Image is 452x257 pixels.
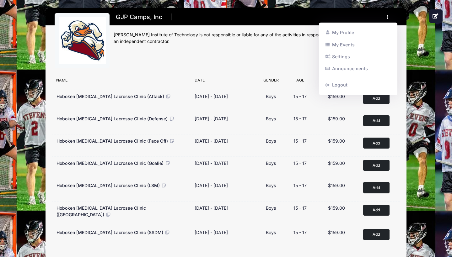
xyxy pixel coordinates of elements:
[322,27,395,39] a: My Profile
[195,138,228,144] div: [DATE] - [DATE]
[363,138,390,149] button: Add
[195,229,228,236] div: [DATE] - [DATE]
[328,138,345,144] span: $159.00
[59,17,106,64] img: logo
[293,183,307,188] span: 15 - 17
[328,94,345,99] span: $159.00
[328,116,345,121] span: $159.00
[266,116,276,121] span: Boys
[363,160,390,171] button: Add
[56,94,164,99] span: Hoboken [MEDICAL_DATA] Lacrosse Clinic (Attack)
[293,160,307,166] span: 15 - 17
[266,160,276,166] span: Boys
[56,183,160,188] span: Hoboken [MEDICAL_DATA] Lacrosse Clinic (LSM)
[257,77,285,86] div: Gender
[322,51,395,63] a: Settings
[56,160,164,166] span: Hoboken [MEDICAL_DATA] Lacrosse Clinic (Goalie)
[293,116,307,121] span: 15 - 17
[195,160,228,166] div: [DATE] - [DATE]
[322,79,395,91] a: Logout
[328,230,345,235] span: $159.00
[363,115,390,126] button: Add
[293,230,307,235] span: 15 - 17
[285,77,316,86] div: Age
[266,183,276,188] span: Boys
[266,230,276,235] span: Boys
[363,205,390,216] button: Add
[266,138,276,144] span: Boys
[56,116,168,121] span: Hoboken [MEDICAL_DATA] Lacrosse Clinic (Defense)
[328,160,345,166] span: $159.00
[56,230,163,235] span: Hoboken [MEDICAL_DATA] Lacrosse Clinic (SSDM)
[322,39,395,50] a: My Events
[56,205,146,217] span: Hoboken [MEDICAL_DATA] Lacrosse Clinic ([GEOGRAPHIC_DATA])
[114,32,397,45] div: [PERSON_NAME] Institute of Technology is not responsible or liable for any of the activities in r...
[328,183,345,188] span: $159.00
[114,12,164,23] h1: GJP Camps, Inc
[322,63,395,75] a: Announcements
[195,93,228,100] div: [DATE] - [DATE]
[191,77,257,86] div: Date
[293,138,307,144] span: 15 - 17
[328,205,345,211] span: $159.00
[363,93,390,104] button: Add
[293,94,307,99] span: 15 - 17
[53,77,191,86] div: Name
[266,205,276,211] span: Boys
[363,229,390,240] button: Add
[56,138,168,144] span: Hoboken [MEDICAL_DATA] Lacrosse Clinic (Face Off)
[363,182,390,193] button: Add
[266,94,276,99] span: Boys
[195,182,228,189] div: [DATE] - [DATE]
[195,115,228,122] div: [DATE] - [DATE]
[293,205,307,211] span: 15 - 17
[316,77,357,86] div: Price
[195,205,228,211] div: [DATE] - [DATE]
